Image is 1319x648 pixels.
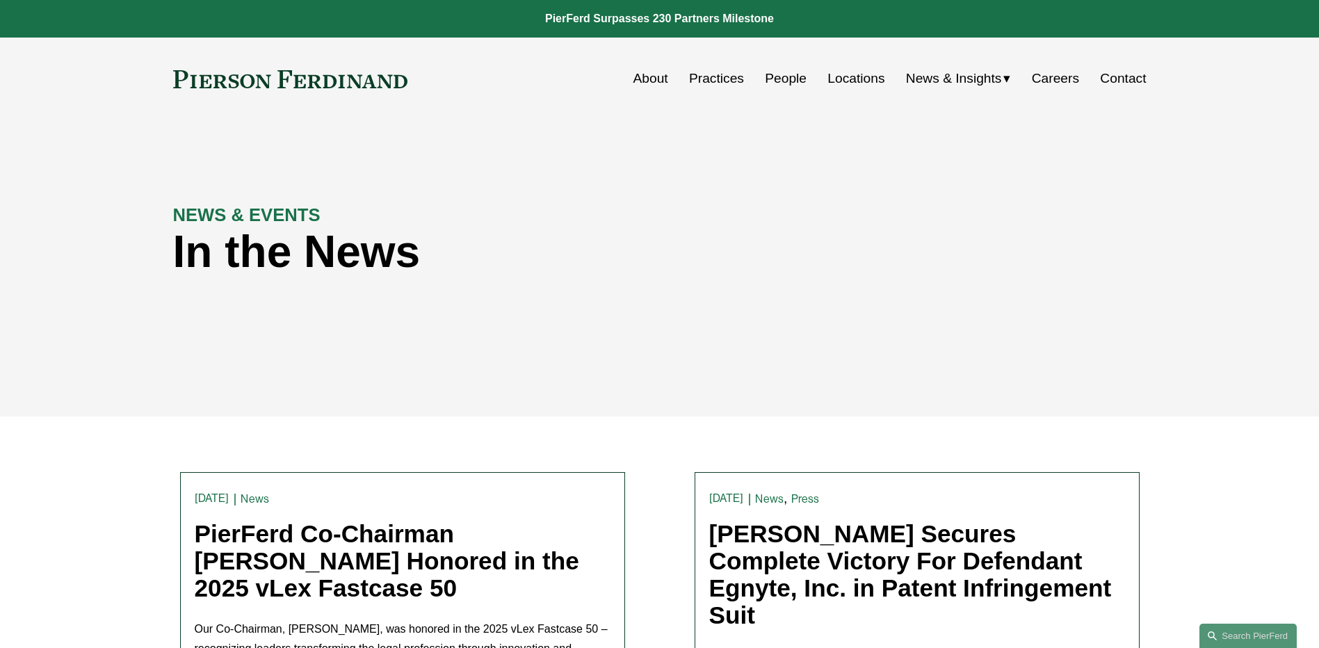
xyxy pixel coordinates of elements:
[689,65,744,92] a: Practices
[827,65,884,92] a: Locations
[709,520,1112,628] a: [PERSON_NAME] Secures Complete Victory For Defendant Egnyte, Inc. in Patent Infringement Suit
[633,65,668,92] a: About
[1032,65,1079,92] a: Careers
[195,493,229,504] time: [DATE]
[173,205,321,225] strong: NEWS & EVENTS
[1100,65,1146,92] a: Contact
[195,520,579,601] a: PierFerd Co-Chairman [PERSON_NAME] Honored in the 2025 vLex Fastcase 50
[1199,624,1297,648] a: Search this site
[765,65,807,92] a: People
[709,493,744,504] time: [DATE]
[755,492,784,505] a: News
[906,67,1002,91] span: News & Insights
[791,492,820,505] a: Press
[241,492,269,505] a: News
[173,227,903,277] h1: In the News
[784,491,787,505] span: ,
[906,65,1011,92] a: folder dropdown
